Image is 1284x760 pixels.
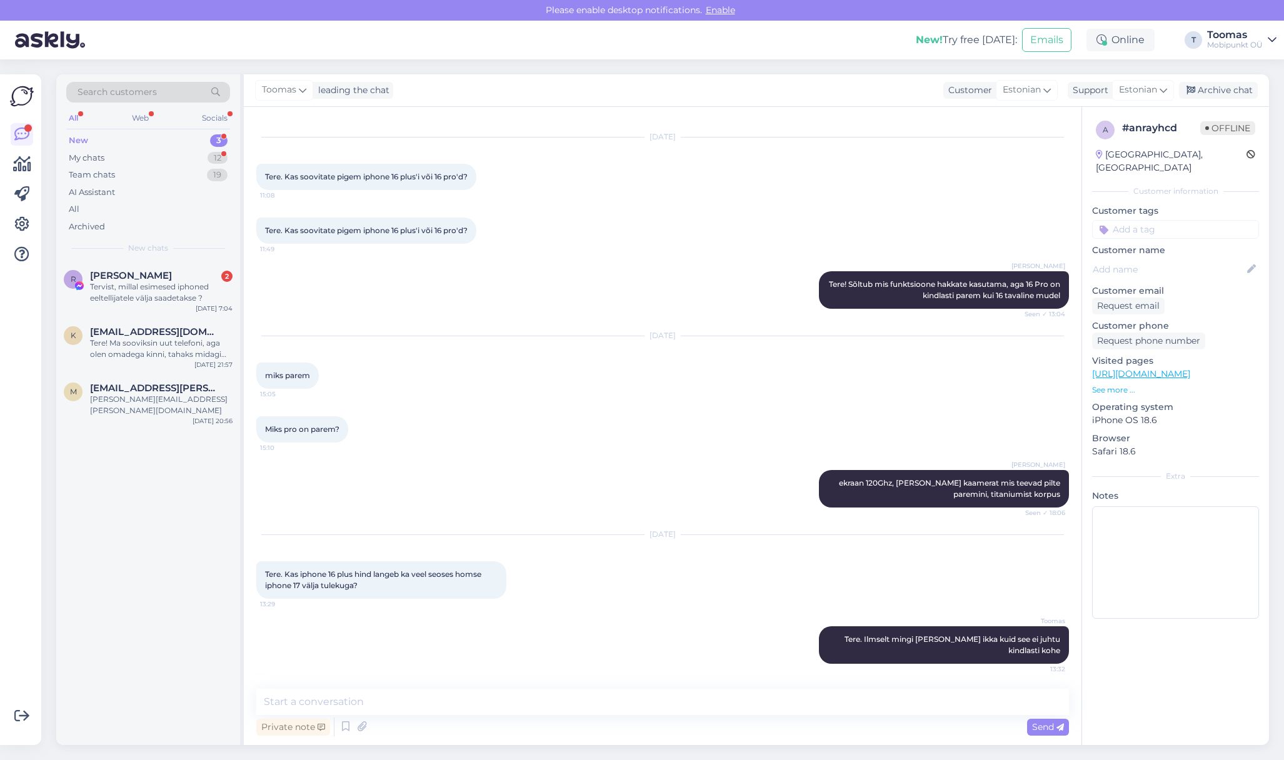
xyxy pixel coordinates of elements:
p: iPhone OS 18.6 [1092,414,1259,427]
div: Extra [1092,471,1259,482]
div: # anrayhcd [1122,121,1200,136]
span: m [70,387,77,396]
p: See more ... [1092,384,1259,396]
div: Request phone number [1092,332,1205,349]
span: Toomas [1018,616,1065,626]
div: Customer [943,84,992,97]
span: 15:10 [260,443,307,452]
span: Tere. Ilmselt mingi [PERSON_NAME] ikka kuid see ei juhtu kindlasti kohe [845,634,1062,655]
div: Mobipunkt OÜ [1207,40,1263,50]
span: Enable [702,4,739,16]
div: Tervist, millal esimesed iphoned eeltellijatele välja saadetakse ? [90,281,233,304]
div: Archive chat [1179,82,1258,99]
span: k [71,331,76,340]
div: [DATE] [256,330,1069,341]
div: leading the chat [313,84,389,97]
div: Online [1086,29,1155,51]
div: Archived [69,221,105,233]
span: R [71,274,76,284]
span: miks parem [265,371,310,380]
div: Support [1068,84,1108,97]
span: 15:05 [260,389,307,399]
p: Safari 18.6 [1092,445,1259,458]
div: Socials [199,110,230,126]
span: New chats [128,242,168,254]
span: Tere. Kas soovitate pigem iphone 16 plus'i või 16 pro'd? [265,172,468,181]
span: [PERSON_NAME] [1011,261,1065,271]
div: Request email [1092,297,1165,314]
div: 12 [208,152,228,164]
div: [PERSON_NAME][EMAIL_ADDRESS][PERSON_NAME][DOMAIN_NAME] [90,394,233,416]
div: [DATE] 20:56 [193,416,233,426]
div: [DATE] 7:04 [196,304,233,313]
span: Miks pro on parem? [265,424,339,434]
p: Operating system [1092,401,1259,414]
button: Emails [1022,28,1071,52]
div: Web [129,110,151,126]
span: Offline [1200,121,1255,135]
span: Search customers [78,86,157,99]
span: 13:29 [260,599,307,609]
span: [PERSON_NAME] [1011,460,1065,469]
div: Private note [256,719,330,736]
a: [URL][DOMAIN_NAME] [1092,368,1190,379]
p: Customer phone [1092,319,1259,332]
img: Askly Logo [10,84,34,108]
span: Tere. Kas iphone 16 plus hind langeb ka veel seoses homse iphone 17 välja tulekuga? [265,569,483,590]
div: New [69,134,88,147]
div: Team chats [69,169,115,181]
div: Customer information [1092,186,1259,197]
p: Customer tags [1092,204,1259,217]
a: ToomasMobipunkt OÜ [1207,30,1276,50]
span: a [1103,125,1108,134]
div: [DATE] 21:57 [194,360,233,369]
p: Browser [1092,432,1259,445]
span: ekraan 120Ghz, [PERSON_NAME] kaamerat mis teevad pilte paremini, titaniumist korpus [839,478,1062,499]
p: Customer email [1092,284,1259,297]
div: All [69,203,79,216]
input: Add name [1093,262,1245,276]
div: Try free [DATE]: [916,32,1017,47]
p: Notes [1092,489,1259,502]
span: Reiko Reinau [90,270,172,281]
span: monika.aedma@gmail.com [90,382,220,394]
span: 11:49 [260,244,307,254]
span: Estonian [1003,83,1041,97]
div: 3 [210,134,228,147]
div: Tere! Ma sooviksin uut telefoni, aga olen omadega kinni, tahaks midagi mis on kõrgem kui 60hz ekr... [90,337,233,360]
span: Tere. Kas soovitate pigem iphone 16 plus'i või 16 pro'd? [265,226,468,235]
p: Customer name [1092,244,1259,257]
div: All [66,110,81,126]
div: [DATE] [256,131,1069,142]
span: Toomas [262,83,296,97]
span: Tere! Sõltub mis funktsioone hakkate kasutama, aga 16 Pro on kindlasti parem kui 16 tavaline mudel [829,279,1062,300]
b: New! [916,34,943,46]
div: Toomas [1207,30,1263,40]
span: Seen ✓ 18:06 [1018,508,1065,517]
div: [DATE] [256,529,1069,540]
p: Visited pages [1092,354,1259,367]
span: Send [1032,721,1064,732]
input: Add a tag [1092,220,1259,239]
span: 13:32 [1018,664,1065,674]
div: 2 [221,271,233,282]
div: AI Assistant [69,186,115,199]
div: My chats [69,152,104,164]
div: 19 [207,169,228,181]
div: T [1185,31,1202,49]
div: [GEOGRAPHIC_DATA], [GEOGRAPHIC_DATA] [1096,148,1246,174]
span: Seen ✓ 13:04 [1018,309,1065,319]
span: Estonian [1119,83,1157,97]
span: kunozifier@gmail.com [90,326,220,337]
span: 11:08 [260,191,307,200]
